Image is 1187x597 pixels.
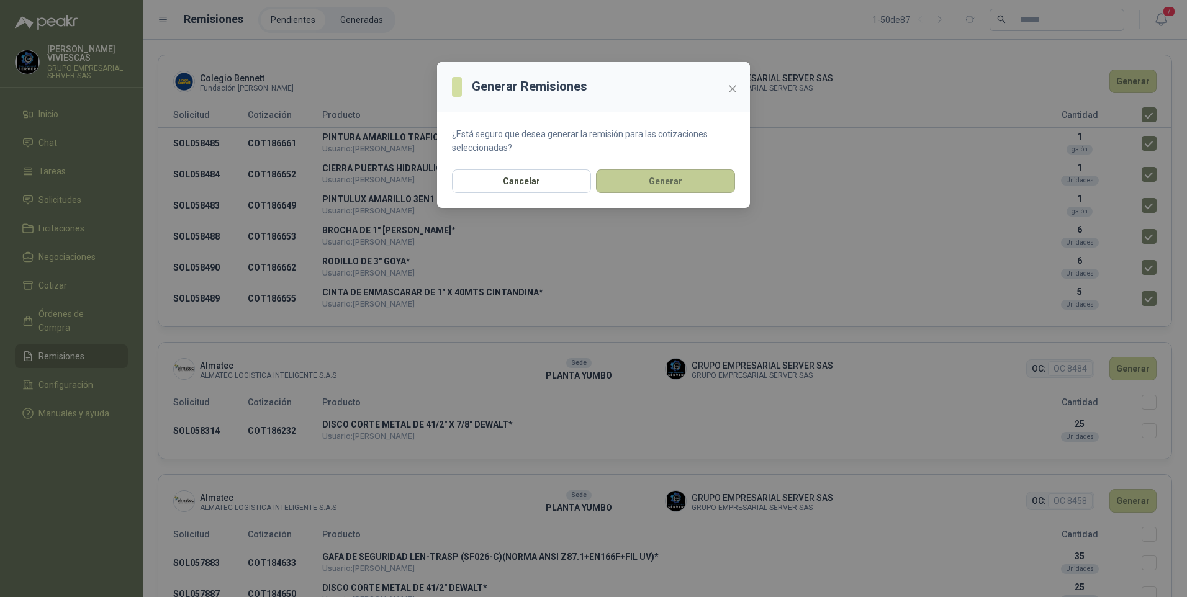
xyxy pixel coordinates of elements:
[452,169,591,193] button: Cancelar
[452,127,735,155] p: ¿Está seguro que desea generar la remisión para las cotizaciones seleccionadas?
[472,77,587,96] h3: Generar Remisiones
[728,84,738,94] span: close
[596,169,735,193] button: Generar
[723,79,742,99] button: Close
